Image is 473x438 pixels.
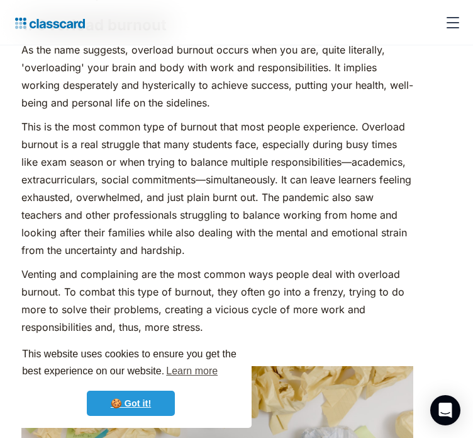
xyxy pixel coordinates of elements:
[21,41,413,112] p: As the name suggests, overload burnout occurs when you are, quite literally, 'overloading' your b...
[10,14,85,32] a: home
[21,118,413,259] p: This is the most common type of burnout that most people experience. Overload burnout is a real s...
[430,395,460,425] div: Open Intercom Messenger
[164,362,220,381] a: learn more about cookies
[87,391,175,416] a: dismiss cookie message
[22,347,240,381] span: This website uses cookies to ensure you get the best experience on our website.
[21,265,413,336] p: Venting and complaining are the most common ways people deal with overload burnout. To combat thi...
[438,8,463,38] div: menu
[10,335,252,428] div: cookieconsent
